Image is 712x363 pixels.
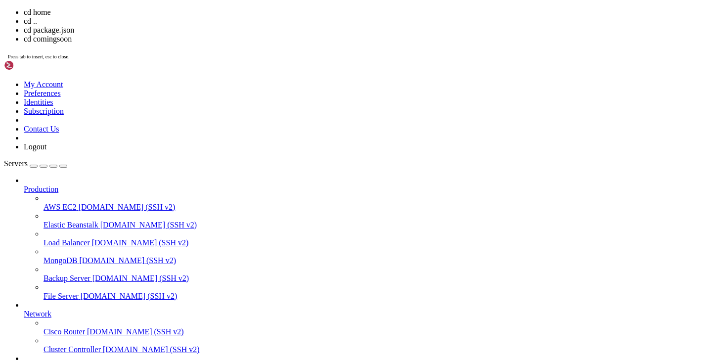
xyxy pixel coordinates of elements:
span: bin [4,251,16,259]
span: dev [28,251,40,259]
x-row: System information as of [DATE] [4,37,583,45]
span: comingsoon [4,283,44,291]
span: media [146,251,166,259]
span: [DOMAIN_NAME] (SSH v2) [79,203,176,211]
span: [DOMAIN_NAME] (SSH v2) [81,292,178,300]
li: cd home [24,8,708,17]
li: File Server [DOMAIN_NAME] (SSH v2) [44,283,708,301]
span: mnt [146,259,158,267]
a: Servers [4,159,67,168]
li: cd .. [24,17,708,26]
x-row: New release '24.04.3 LTS' available. [4,169,583,177]
x-row: * Strictly confined Kubernetes makes edge and IoT secure. Learn how MicroK8s [4,94,583,103]
span: opt [174,251,186,259]
x-row: root@server:~# cd .. [4,234,583,243]
a: File Server [DOMAIN_NAME] (SSH v2) [44,292,708,301]
a: AWS EC2 [DOMAIN_NAME] (SSH v2) [44,203,708,212]
a: Subscription [24,107,64,115]
span: boot [4,259,20,267]
a: Logout [24,142,46,151]
span: patch [174,259,194,267]
x-row: Swap usage: 37% IPv4 address for eth0: [TECHNICAL_ID] [4,78,583,87]
x-row: Usage of /: 37.6% of 23.53GB Users logged in: 1 [4,61,583,70]
x-row: 277 updates can be applied immediately. [4,136,583,144]
span: [DOMAIN_NAME] (SSH v2) [87,327,184,336]
span: proc [202,251,218,259]
x-row: * Management: [URL][DOMAIN_NAME] [4,12,583,21]
span: lib32 [71,251,91,259]
span: snap [210,226,225,234]
x-row: root@server:/home# cd [4,292,583,300]
a: Identities [24,98,53,106]
span: Cisco Router [44,327,85,336]
span: [DOMAIN_NAME] (SSH v2) [92,274,189,282]
li: Production [24,176,708,301]
x-row: [URL][DOMAIN_NAME] [4,119,583,128]
a: Network [24,310,708,318]
span: snap [249,251,265,259]
span: var [293,259,305,267]
span: usr [293,251,305,259]
x-row: just raised the bar for easy, resilient and secure K8s cluster deployment. [4,103,583,111]
span: Network [24,310,51,318]
span: etc [28,259,40,267]
x-row: To see these additional updates run: apt list --upgradable [4,152,583,160]
x-row: root@server:~# ls [4,218,583,226]
li: Cluster Controller [DOMAIN_NAME] (SSH v2) [44,336,708,354]
li: Cisco Router [DOMAIN_NAME] (SSH v2) [44,318,708,336]
span: www [51,283,63,291]
x-row: root@server:/# cd home [4,267,583,275]
li: cd comingsoon [24,35,708,44]
span: lost+found [99,259,138,267]
span: Production [24,185,58,193]
a: Preferences [24,89,61,97]
span: tmp [273,259,285,267]
a: My Account [24,80,63,89]
span: Press tab to insert, esc to close. [8,54,69,59]
x-row: System load: 0.33544921875 Processes: 121 [4,53,583,62]
span: [DOMAIN_NAME] (SSH v2) [79,256,176,265]
span: sys [273,251,285,259]
li: Backup Server [DOMAIN_NAME] (SSH v2) [44,265,708,283]
x-row: root@server:/home# ls [4,275,583,284]
a: Cisco Router [DOMAIN_NAME] (SSH v2) [44,327,708,336]
a: Load Balancer [DOMAIN_NAME] (SSH v2) [44,238,708,247]
span: root [202,259,218,267]
x-row: exec_recipe.log [URL][DOMAIN_NAME] recipe_-630.log [4,226,583,234]
li: Elastic Beanstalk [DOMAIN_NAME] (SSH v2) [44,212,708,229]
span: sbin [225,259,241,267]
li: cd package.json [24,26,708,35]
img: Shellngn [4,60,61,70]
a: Production [24,185,708,194]
x-row: Last login: [DATE] from [TECHNICAL_ID] [4,210,583,218]
span: File Server [44,292,79,300]
div: (22, 35) [95,292,99,300]
x-row: *** System restart required *** [4,201,583,210]
x-row: * Documentation: [URL][DOMAIN_NAME] [4,4,583,12]
span: run [225,251,237,259]
x-row: Memory usage: 56% IPv4 address for docker0: [TECHNICAL_ID] [4,70,583,78]
li: Load Balancer [DOMAIN_NAME] (SSH v2) [44,229,708,247]
span: srv [249,259,261,267]
span: lib [47,259,59,267]
span: MongoDB [44,256,77,265]
span: AWS EC2 [44,203,77,211]
a: Elastic Beanstalk [DOMAIN_NAME] (SSH v2) [44,221,708,229]
span: [DOMAIN_NAME] (SSH v2) [100,221,197,229]
span: [DOMAIN_NAME] (SSH v2) [103,345,200,354]
span: www [312,251,324,259]
x-row: root@server:/# ls [4,242,583,251]
span: lib64 [71,259,91,267]
a: Backup Server [DOMAIN_NAME] (SSH v2) [44,274,708,283]
li: MongoDB [DOMAIN_NAME] (SSH v2) [44,247,708,265]
x-row: * Support: [URL][DOMAIN_NAME] [4,20,583,29]
li: Network [24,301,708,354]
span: Backup Server [44,274,90,282]
span: home [47,251,63,259]
span: Elastic Beanstalk [44,221,98,229]
span: Cluster Controller [44,345,101,354]
span: Servers [4,159,28,168]
span: Load Balancer [44,238,90,247]
x-row: 184 of these updates are standard security updates. [4,144,583,152]
a: Cluster Controller [DOMAIN_NAME] (SSH v2) [44,345,708,354]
